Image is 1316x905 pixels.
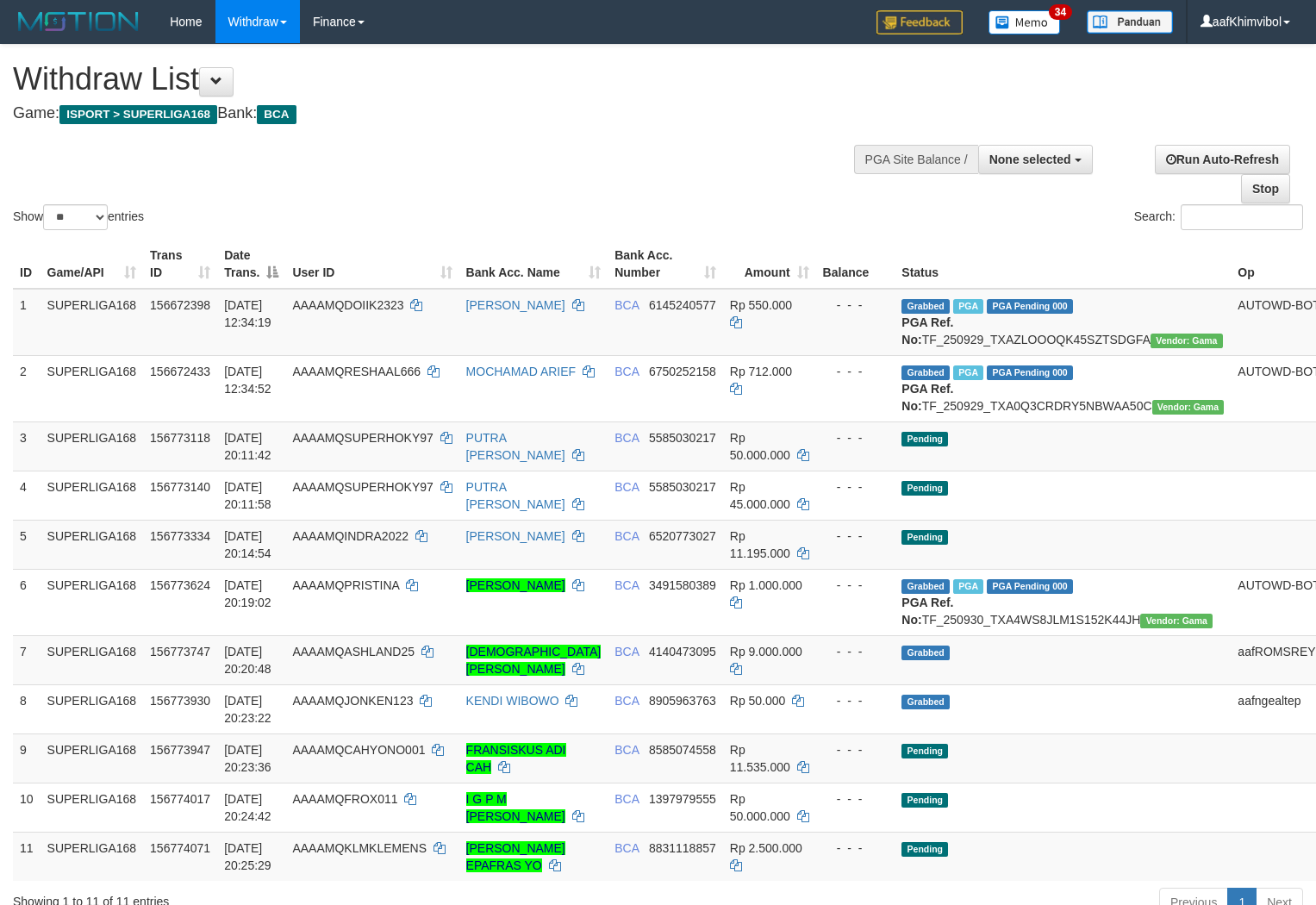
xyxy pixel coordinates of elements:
[224,792,271,823] span: [DATE] 20:24:42
[292,365,421,378] span: AAAAMQRESHAAL666
[41,783,144,832] td: SUPERLIGA168
[224,431,271,462] span: [DATE] 20:11:42
[730,480,790,511] span: Rp 45.000.000
[987,299,1073,314] span: PGA Pending
[224,645,271,676] span: [DATE] 20:20:48
[150,694,210,708] span: 156773930
[614,645,639,658] span: BCA
[41,289,144,356] td: SUPERLIGA168
[292,298,403,312] span: AAAAMQDOIIK2323
[649,694,716,708] span: Copy 8905963763 to clipboard
[13,569,41,635] td: 6
[730,365,792,378] span: Rp 712.000
[989,10,1061,34] img: Button%20Memo.svg
[257,105,296,124] span: BCA
[723,240,816,289] th: Amount: activate to sort column ascending
[989,153,1071,166] span: None selected
[816,240,895,289] th: Balance
[150,298,210,312] span: 156672398
[953,579,983,594] span: Marked by aafsoycanthlai
[13,9,144,34] img: MOTION_logo.png
[823,839,889,857] div: - - -
[953,299,983,314] span: Marked by aafsoycanthlai
[614,480,639,494] span: BCA
[823,577,889,594] div: - - -
[41,520,144,569] td: SUPERLIGA168
[901,365,950,380] span: Grabbed
[901,646,950,660] span: Grabbed
[224,529,271,560] span: [DATE] 20:14:54
[614,365,639,378] span: BCA
[224,365,271,396] span: [DATE] 12:34:52
[730,743,790,774] span: Rp 11.535.000
[292,431,433,445] span: AAAAMQSUPERHOKY97
[895,569,1231,635] td: TF_250930_TXA4WS8JLM1S152K44JH
[901,530,948,545] span: Pending
[823,478,889,496] div: - - -
[13,783,41,832] td: 10
[224,480,271,511] span: [DATE] 20:11:58
[730,529,790,560] span: Rp 11.195.000
[466,578,565,592] a: [PERSON_NAME]
[150,431,210,445] span: 156773118
[823,296,889,314] div: - - -
[292,578,399,592] span: AAAAMQPRISTINA
[59,105,217,124] span: ISPORT > SUPERLIGA168
[649,743,716,757] span: Copy 8585074558 to clipboard
[224,841,271,872] span: [DATE] 20:25:29
[901,432,948,446] span: Pending
[41,635,144,684] td: SUPERLIGA168
[649,431,716,445] span: Copy 5585030217 to clipboard
[13,832,41,881] td: 11
[13,520,41,569] td: 5
[614,792,639,806] span: BCA
[649,365,716,378] span: Copy 6750252158 to clipboard
[150,480,210,494] span: 156773140
[901,842,948,857] span: Pending
[41,355,144,421] td: SUPERLIGA168
[987,579,1073,594] span: PGA Pending
[466,431,565,462] a: PUTRA [PERSON_NAME]
[895,289,1231,356] td: TF_250929_TXAZLOOOQK45SZTSDGFA
[13,733,41,783] td: 9
[466,841,565,872] a: [PERSON_NAME] EPAFRAS YO
[614,841,639,855] span: BCA
[150,792,210,806] span: 156774017
[150,365,210,378] span: 156672433
[901,481,948,496] span: Pending
[1181,204,1303,230] input: Search:
[901,299,950,314] span: Grabbed
[730,694,786,708] span: Rp 50.000
[13,684,41,733] td: 8
[823,741,889,758] div: - - -
[224,298,271,329] span: [DATE] 12:34:19
[649,841,716,855] span: Copy 8831118857 to clipboard
[292,529,409,543] span: AAAAMQINDRA2022
[730,841,802,855] span: Rp 2.500.000
[224,694,271,725] span: [DATE] 20:23:22
[466,480,565,511] a: PUTRA [PERSON_NAME]
[466,694,559,708] a: KENDI WIBOWO
[41,471,144,520] td: SUPERLIGA168
[614,743,639,757] span: BCA
[292,480,433,494] span: AAAAMQSUPERHOKY97
[466,743,566,774] a: FRANSISKUS ADI CAH
[614,431,639,445] span: BCA
[459,240,608,289] th: Bank Acc. Name: activate to sort column ascending
[1140,614,1213,628] span: Vendor URL: https://trx31.1velocity.biz
[901,579,950,594] span: Grabbed
[978,145,1093,174] button: None selected
[730,298,792,312] span: Rp 550.000
[41,569,144,635] td: SUPERLIGA168
[823,429,889,446] div: - - -
[614,578,639,592] span: BCA
[614,529,639,543] span: BCA
[823,643,889,660] div: - - -
[292,694,413,708] span: AAAAMQJONKEN123
[41,733,144,783] td: SUPERLIGA168
[730,792,790,823] span: Rp 50.000.000
[649,645,716,658] span: Copy 4140473095 to clipboard
[895,240,1231,289] th: Status
[823,527,889,545] div: - - -
[608,240,723,289] th: Bank Acc. Number: activate to sort column ascending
